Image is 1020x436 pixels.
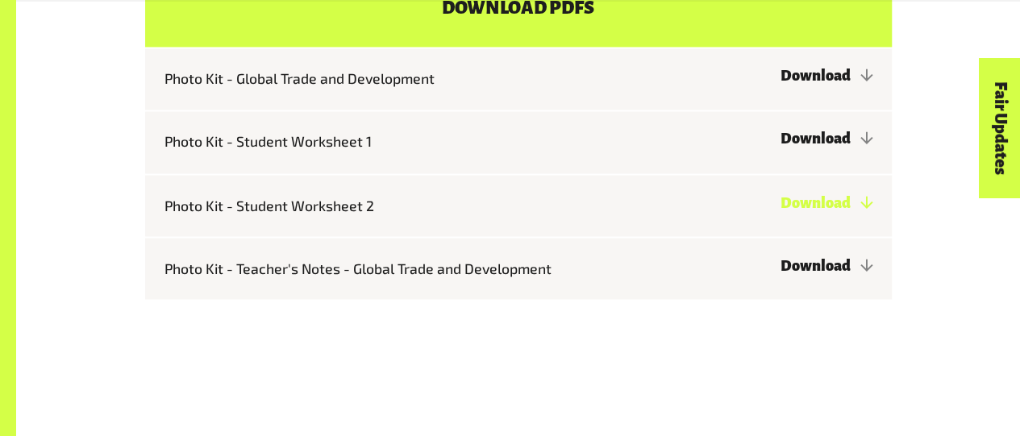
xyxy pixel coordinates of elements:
[780,257,872,273] a: Download
[780,194,872,210] a: Download
[780,131,872,147] a: Download
[780,68,872,84] a: Download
